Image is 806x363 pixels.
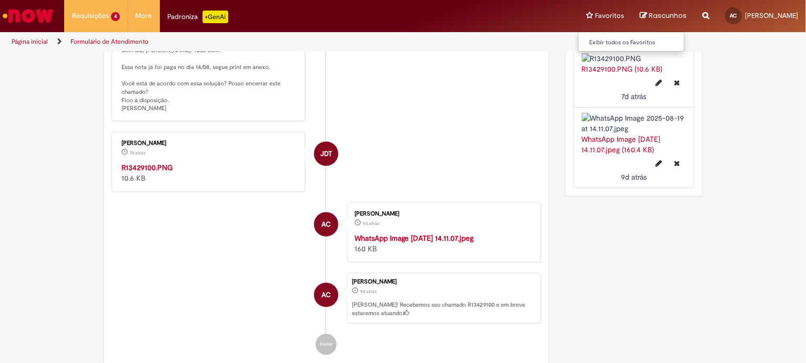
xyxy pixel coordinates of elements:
[314,142,338,166] div: JOAO DAMASCENO TEIXEIRA
[122,140,297,146] div: [PERSON_NAME]
[352,279,535,285] div: [PERSON_NAME]
[1,5,55,26] img: ServiceNow
[640,11,687,21] a: Rascunhos
[203,11,228,23] p: +GenAi
[321,212,331,237] span: AC
[355,233,530,254] div: 160 KB
[745,11,798,20] span: [PERSON_NAME]
[355,211,530,217] div: [PERSON_NAME]
[582,64,663,74] a: R13429100.PNG (10.6 KB)
[352,301,535,317] p: [PERSON_NAME]! Recebemos seu chamado R13429100 e em breve estaremos atuando.
[649,74,668,91] button: Editar nome de arquivo R13429100.PNG
[621,172,647,182] span: 9d atrás
[168,11,228,23] div: Padroniza
[360,288,377,295] span: 9d atrás
[111,12,120,21] span: 4
[129,150,146,156] time: 21/08/2025 10:46:58
[668,74,686,91] button: Excluir R13429100.PNG
[578,32,684,52] ul: Favoritos
[321,282,331,308] span: AC
[136,11,152,21] span: More
[579,37,694,48] a: Exibir todos os Favoritos
[70,37,148,46] a: Formulário de Atendimento
[582,113,687,134] img: WhatsApp Image 2025-08-19 at 14.11.07.jpeg
[649,11,687,21] span: Rascunhos
[72,11,109,21] span: Requisições
[582,134,661,154] a: WhatsApp Image [DATE] 14.11.07.jpeg (160.4 KB)
[122,162,297,183] div: 10.6 KB
[355,233,474,243] a: WhatsApp Image [DATE] 14.11.07.jpeg
[320,141,332,166] span: JDT
[360,288,377,295] time: 19/08/2025 15:01:11
[582,53,687,64] img: R13429100.PNG
[12,37,48,46] a: Página inicial
[668,155,686,172] button: Excluir WhatsApp Image 2025-08-19 at 14.11.07.jpeg
[122,46,297,113] p: Bom dia, [PERSON_NAME]! Tudo bem? Essa nota já foi paga no dia 14/08, segue print em anexo. Você ...
[621,92,646,101] span: 7d atrás
[314,212,338,237] div: ADRIANA COELHO CUNHA
[122,163,173,172] a: R13429100.PNG
[595,11,624,21] span: Favoritos
[8,32,529,52] ul: Trilhas de página
[112,273,541,323] li: ADRIANA COELHO CUNHA
[730,12,737,19] span: AC
[129,150,146,156] span: 7d atrás
[362,220,379,227] span: 9d atrás
[621,172,647,182] time: 19/08/2025 15:01:07
[314,283,338,307] div: ADRIANA COELHO CUNHA
[649,155,668,172] button: Editar nome de arquivo WhatsApp Image 2025-08-19 at 14.11.07.jpeg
